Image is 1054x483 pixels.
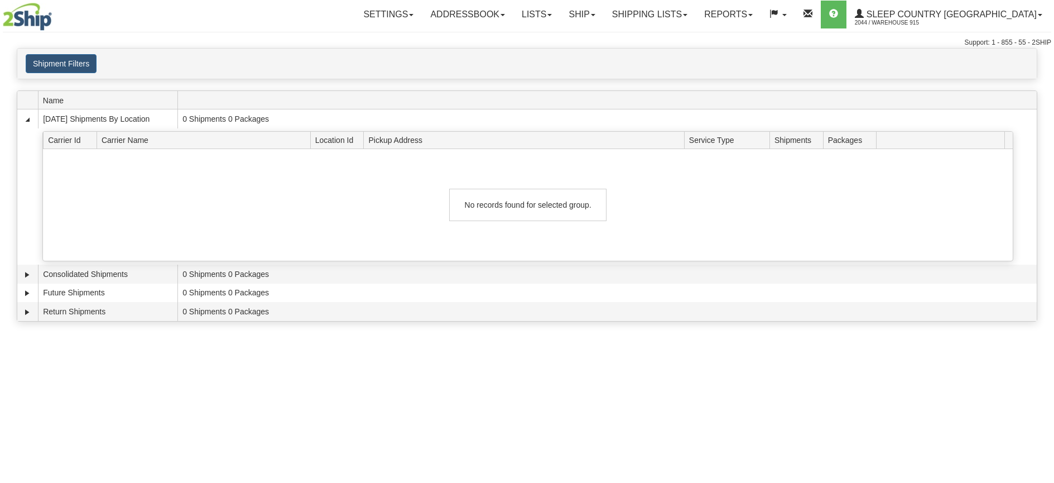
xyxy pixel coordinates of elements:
[449,189,607,221] div: No records found for selected group.
[774,131,823,149] span: Shipments
[102,131,310,149] span: Carrier Name
[1028,184,1053,298] iframe: chat widget
[43,92,177,109] span: Name
[846,1,1051,28] a: Sleep Country [GEOGRAPHIC_DATA] 2044 / Warehouse 915
[864,9,1037,19] span: Sleep Country [GEOGRAPHIC_DATA]
[513,1,560,28] a: Lists
[177,302,1037,321] td: 0 Shipments 0 Packages
[22,288,33,299] a: Expand
[855,17,939,28] span: 2044 / Warehouse 915
[38,284,177,303] td: Future Shipments
[3,38,1051,47] div: Support: 1 - 855 - 55 - 2SHIP
[315,131,364,149] span: Location Id
[26,54,97,73] button: Shipment Filters
[22,307,33,318] a: Expand
[560,1,603,28] a: Ship
[22,269,33,280] a: Expand
[355,1,422,28] a: Settings
[604,1,696,28] a: Shipping lists
[368,131,684,149] span: Pickup Address
[177,284,1037,303] td: 0 Shipments 0 Packages
[828,131,877,149] span: Packages
[38,109,177,128] td: [DATE] Shipments By Location
[38,302,177,321] td: Return Shipments
[38,265,177,284] td: Consolidated Shipments
[22,114,33,125] a: Collapse
[177,109,1037,128] td: 0 Shipments 0 Packages
[422,1,513,28] a: Addressbook
[3,3,52,31] img: logo2044.jpg
[689,131,770,149] span: Service Type
[177,265,1037,284] td: 0 Shipments 0 Packages
[48,131,97,149] span: Carrier Id
[696,1,761,28] a: Reports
